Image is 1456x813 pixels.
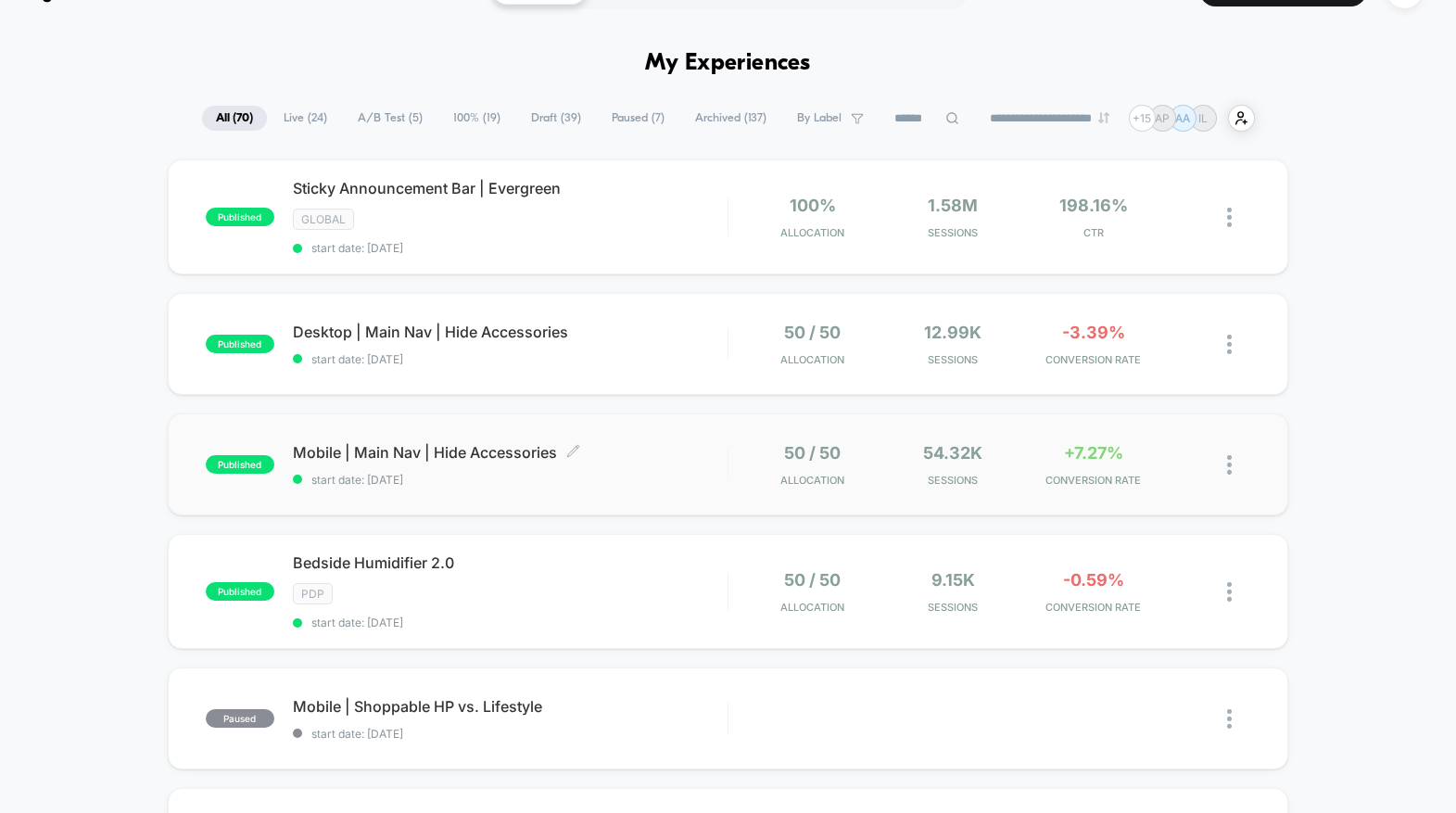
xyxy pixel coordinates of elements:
span: -0.59% [1063,570,1124,590]
img: end [1098,112,1109,123]
span: Allocation [780,226,844,239]
span: Paused ( 7 ) [598,106,678,131]
span: 50 / 50 [784,323,841,342]
span: Live ( 24 ) [270,106,341,131]
span: Bedside Humidifier 2.0 [293,553,728,572]
span: Mobile | Shoppable HP vs. Lifestyle [293,697,728,716]
div: + 15 [1129,105,1156,132]
span: 9.15k [931,570,975,590]
span: 50 / 50 [784,443,841,463]
p: AA [1175,111,1190,125]
span: 100% ( 19 ) [439,106,514,131]
span: PDP [293,583,333,604]
img: close [1227,709,1232,729]
span: Sessions [888,353,1019,366]
span: 54.32k [923,443,982,463]
img: close [1227,208,1232,227]
img: close [1227,335,1232,354]
span: Archived ( 137 ) [681,106,780,131]
span: +7.27% [1064,443,1123,463]
span: GLOBAL [293,209,354,230]
img: close [1227,455,1232,475]
span: By Label [797,111,842,125]
span: published [206,335,274,353]
span: start date: [DATE] [293,616,728,629]
span: published [206,208,274,226]
span: 12.99k [924,323,981,342]
span: start date: [DATE] [293,727,728,741]
span: 100% [790,196,836,215]
img: close [1227,582,1232,602]
span: published [206,455,274,474]
p: IL [1198,111,1208,125]
span: CONVERSION RATE [1028,474,1158,487]
span: CTR [1028,226,1158,239]
span: published [206,582,274,601]
span: Draft ( 39 ) [517,106,595,131]
span: start date: [DATE] [293,241,728,255]
span: Sessions [888,474,1019,487]
span: start date: [DATE] [293,352,728,366]
span: Allocation [780,474,844,487]
span: A/B Test ( 5 ) [344,106,437,131]
span: -3.39% [1062,323,1125,342]
span: 50 / 50 [784,570,841,590]
h1: My Experiences [645,50,811,77]
span: Sessions [888,226,1019,239]
span: All ( 70 ) [202,106,267,131]
span: 198.16% [1059,196,1128,215]
span: Sticky Announcement Bar | Evergreen [293,179,728,197]
span: Allocation [780,353,844,366]
p: AP [1155,111,1170,125]
span: Desktop | Main Nav | Hide Accessories [293,323,728,341]
span: Mobile | Main Nav | Hide Accessories [293,443,728,462]
span: paused [206,709,274,728]
span: 1.58M [928,196,978,215]
span: Allocation [780,601,844,614]
span: Sessions [888,601,1019,614]
span: start date: [DATE] [293,473,728,487]
span: CONVERSION RATE [1028,601,1158,614]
